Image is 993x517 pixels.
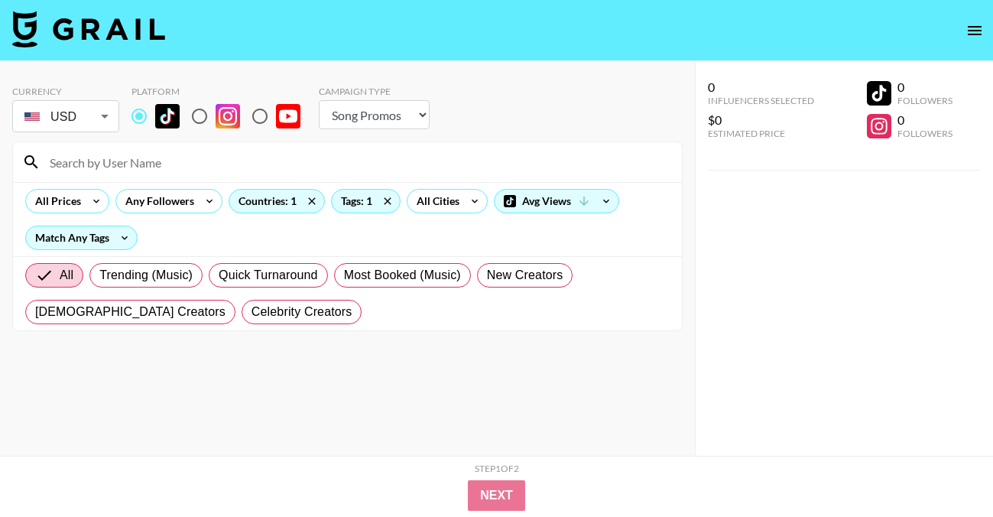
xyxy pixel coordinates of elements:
[99,266,193,285] span: Trending (Music)
[344,266,461,285] span: Most Booked (Music)
[897,112,952,128] div: 0
[35,303,226,321] span: [DEMOGRAPHIC_DATA] Creators
[708,80,814,95] div: 0
[319,86,430,97] div: Campaign Type
[487,266,563,285] span: New Creators
[229,190,324,213] div: Countries: 1
[897,80,952,95] div: 0
[897,95,952,106] div: Followers
[332,190,400,213] div: Tags: 1
[116,190,197,213] div: Any Followers
[26,190,84,213] div: All Prices
[276,104,300,128] img: YouTube
[708,128,814,139] div: Estimated Price
[475,463,519,474] div: Step 1 of 2
[708,112,814,128] div: $0
[26,226,137,249] div: Match Any Tags
[219,266,318,285] span: Quick Turnaround
[495,190,618,213] div: Avg Views
[216,104,240,128] img: Instagram
[959,15,990,46] button: open drawer
[708,95,814,106] div: Influencers Selected
[12,86,119,97] div: Currency
[155,104,180,128] img: TikTok
[917,441,975,499] iframe: Drift Widget Chat Controller
[468,480,525,511] button: Next
[41,150,673,174] input: Search by User Name
[251,303,352,321] span: Celebrity Creators
[60,266,73,285] span: All
[12,11,165,47] img: Grail Talent
[897,128,952,139] div: Followers
[15,103,116,130] div: USD
[407,190,462,213] div: All Cities
[131,86,313,97] div: Platform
